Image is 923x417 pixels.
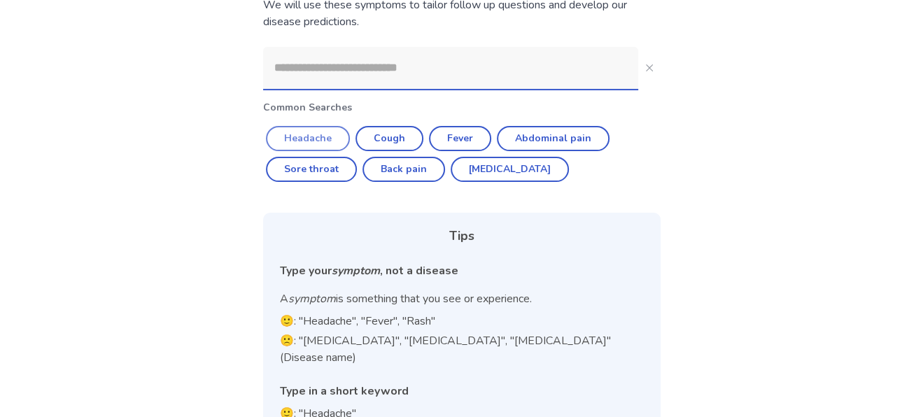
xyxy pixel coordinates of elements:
[266,157,357,182] button: Sore throat
[266,126,350,151] button: Headache
[280,290,644,307] p: A is something that you see or experience.
[280,262,644,279] div: Type your , not a disease
[280,332,644,366] p: 🙁: "[MEDICAL_DATA]", "[MEDICAL_DATA]", "[MEDICAL_DATA]" (Disease name)
[288,291,336,306] i: symptom
[638,57,661,79] button: Close
[263,47,638,89] input: Close
[332,263,380,278] i: symptom
[429,126,491,151] button: Fever
[280,227,644,246] div: Tips
[280,383,644,400] div: Type in a short keyword
[280,313,644,330] p: 🙂: "Headache", "Fever", "Rash"
[362,157,445,182] button: Back pain
[355,126,423,151] button: Cough
[263,100,661,115] p: Common Searches
[451,157,569,182] button: [MEDICAL_DATA]
[497,126,610,151] button: Abdominal pain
